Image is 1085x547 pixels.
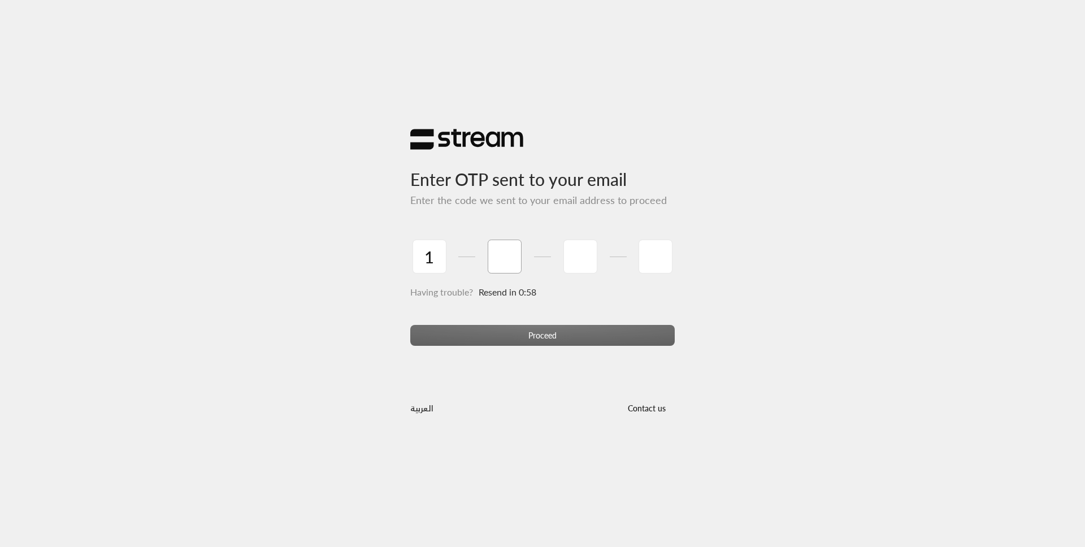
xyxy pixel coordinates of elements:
a: Contact us [618,403,675,413]
span: Resend in 0:58 [479,286,536,297]
a: العربية [410,397,433,418]
span: Having trouble? [410,286,473,297]
img: Stream Logo [410,128,523,150]
h5: Enter the code we sent to your email address to proceed [410,194,675,207]
button: Contact us [618,397,675,418]
h3: Enter OTP sent to your email [410,150,675,189]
